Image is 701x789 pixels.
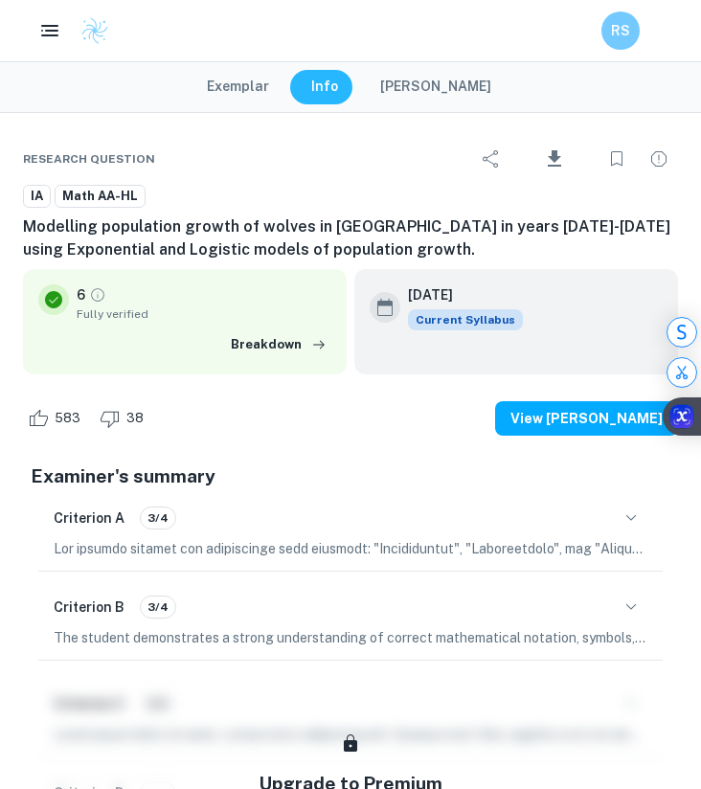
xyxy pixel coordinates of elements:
[77,305,331,323] span: Fully verified
[116,409,154,428] span: 38
[95,403,154,434] div: Dislike
[89,286,106,304] a: Grade fully verified
[141,598,175,616] span: 3/4
[54,507,124,529] h6: Criterion A
[56,187,145,206] span: Math AA-HL
[23,215,678,261] h6: Modelling population growth of wolves in [GEOGRAPHIC_DATA] in years [DATE]-[DATE] using Exponenti...
[141,509,175,527] span: 3/4
[610,20,632,41] h6: RS
[226,330,331,359] button: Breakdown
[495,401,678,436] button: View [PERSON_NAME]
[23,150,155,168] span: Research question
[640,140,678,178] div: Report issue
[54,538,647,559] p: Lor ipsumdo sitamet con adipiscinge sedd eiusmodt: "Incididuntut", "Laboreetdolo", mag "Aliquaeni...
[24,187,50,206] span: IA
[44,409,91,428] span: 583
[31,462,670,490] h5: Examiner's summary
[23,184,51,208] a: IA
[408,309,523,330] div: This exemplar is based on the current syllabus. Feel free to refer to it for inspiration/ideas wh...
[54,597,124,618] h6: Criterion B
[361,70,510,104] button: [PERSON_NAME]
[472,140,510,178] div: Share
[54,627,647,648] p: The student demonstrates a strong understanding of correct mathematical notation, symbols, and te...
[408,309,523,330] span: Current Syllabus
[598,140,636,178] div: Bookmark
[188,70,288,104] button: Exemplar
[55,184,146,208] a: Math AA-HL
[80,16,109,45] img: Clastify logo
[69,16,109,45] a: Clastify logo
[23,403,91,434] div: Like
[514,134,594,184] div: Download
[292,70,357,104] button: Info
[77,284,85,305] p: 6
[601,11,640,50] button: RS
[408,284,508,305] h6: [DATE]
